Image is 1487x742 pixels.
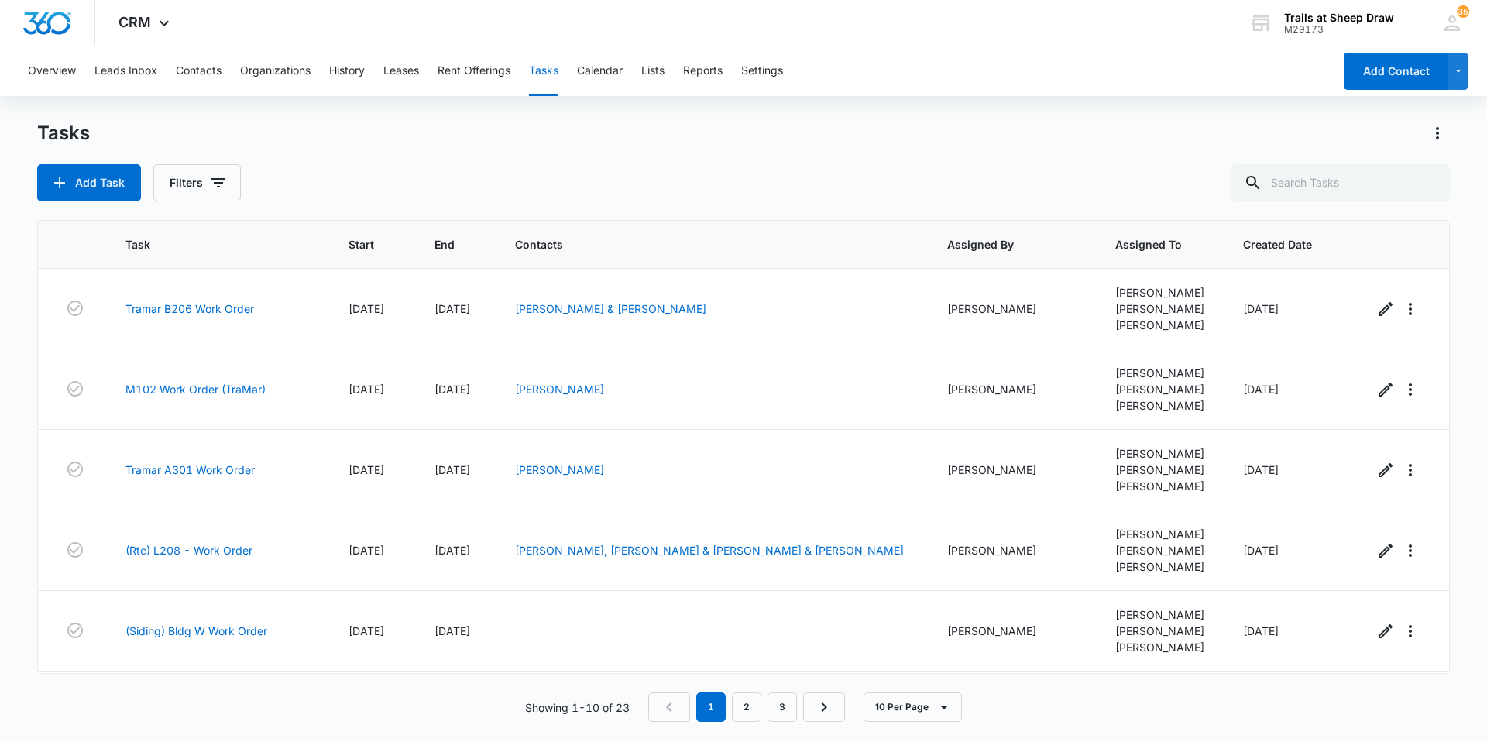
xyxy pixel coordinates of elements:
[125,462,255,478] a: Tramar A301 Work Order
[529,46,558,96] button: Tasks
[1115,397,1206,414] div: [PERSON_NAME]
[434,236,455,252] span: End
[434,624,470,637] span: [DATE]
[434,302,470,315] span: [DATE]
[947,236,1056,252] span: Assigned By
[125,236,289,252] span: Task
[1457,5,1469,18] span: 35
[947,542,1079,558] div: [PERSON_NAME]
[1115,558,1206,575] div: [PERSON_NAME]
[1115,542,1206,558] div: [PERSON_NAME]
[947,301,1079,317] div: [PERSON_NAME]
[1243,624,1279,637] span: [DATE]
[349,302,384,315] span: [DATE]
[1115,301,1206,317] div: [PERSON_NAME]
[1344,53,1448,90] button: Add Contact
[525,699,630,716] p: Showing 1-10 of 23
[515,544,904,557] a: [PERSON_NAME], [PERSON_NAME] & [PERSON_NAME] & [PERSON_NAME]
[28,46,76,96] button: Overview
[577,46,623,96] button: Calendar
[1115,639,1206,655] div: [PERSON_NAME]
[434,383,470,396] span: [DATE]
[1284,12,1394,24] div: account name
[1243,302,1279,315] span: [DATE]
[434,463,470,476] span: [DATE]
[349,463,384,476] span: [DATE]
[1115,478,1206,494] div: [PERSON_NAME]
[37,122,90,145] h1: Tasks
[1115,284,1206,301] div: [PERSON_NAME]
[1115,236,1183,252] span: Assigned To
[153,164,241,201] button: Filters
[118,14,151,30] span: CRM
[125,381,266,397] a: M102 Work Order (TraMar)
[1243,544,1279,557] span: [DATE]
[1243,463,1279,476] span: [DATE]
[1243,383,1279,396] span: [DATE]
[383,46,419,96] button: Leases
[768,692,797,722] a: Page 3
[1115,445,1206,462] div: [PERSON_NAME]
[37,164,141,201] button: Add Task
[329,46,365,96] button: History
[696,692,726,722] em: 1
[947,381,1079,397] div: [PERSON_NAME]
[741,46,783,96] button: Settings
[864,692,962,722] button: 10 Per Page
[1115,317,1206,333] div: [PERSON_NAME]
[94,46,157,96] button: Leads Inbox
[947,623,1079,639] div: [PERSON_NAME]
[1243,236,1314,252] span: Created Date
[1425,121,1450,146] button: Actions
[515,236,887,252] span: Contacts
[125,301,254,317] a: Tramar B206 Work Order
[1115,365,1206,381] div: [PERSON_NAME]
[683,46,723,96] button: Reports
[1457,5,1469,18] div: notifications count
[240,46,311,96] button: Organizations
[515,463,604,476] a: [PERSON_NAME]
[125,623,267,639] a: (Siding) Bldg W Work Order
[648,692,845,722] nav: Pagination
[1115,462,1206,478] div: [PERSON_NAME]
[1115,606,1206,623] div: [PERSON_NAME]
[349,236,375,252] span: Start
[438,46,510,96] button: Rent Offerings
[1115,381,1206,397] div: [PERSON_NAME]
[515,302,706,315] a: [PERSON_NAME] & [PERSON_NAME]
[349,624,384,637] span: [DATE]
[176,46,222,96] button: Contacts
[1284,24,1394,35] div: account id
[641,46,665,96] button: Lists
[125,542,252,558] a: (Rtc) L208 - Work Order
[1115,526,1206,542] div: [PERSON_NAME]
[349,383,384,396] span: [DATE]
[732,692,761,722] a: Page 2
[1231,164,1450,201] input: Search Tasks
[947,462,1079,478] div: [PERSON_NAME]
[515,383,604,396] a: [PERSON_NAME]
[349,544,384,557] span: [DATE]
[803,692,845,722] a: Next Page
[434,544,470,557] span: [DATE]
[1115,623,1206,639] div: [PERSON_NAME]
